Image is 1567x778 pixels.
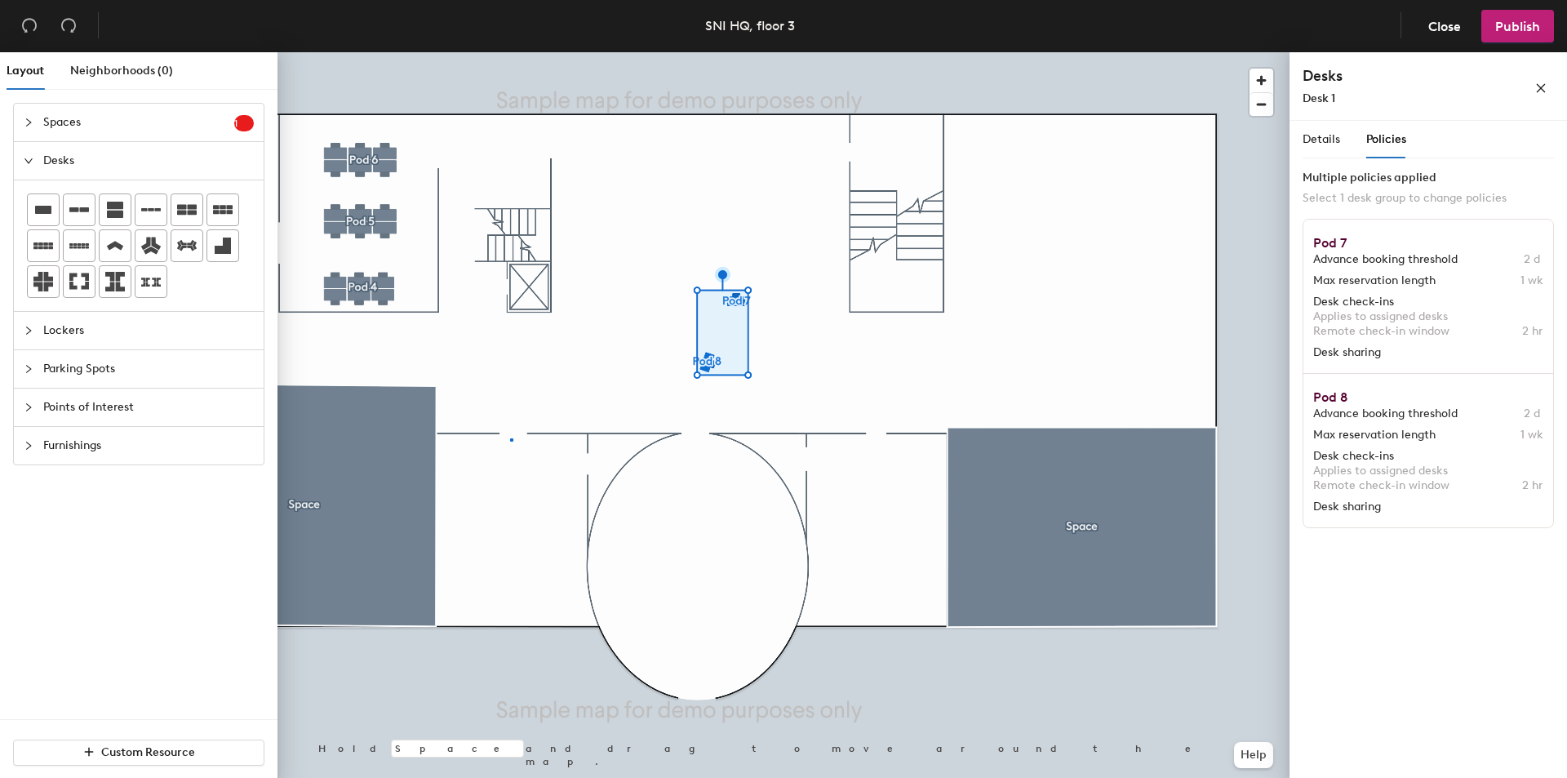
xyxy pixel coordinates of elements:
span: Max reservation length [1313,273,1520,288]
span: Close [1428,19,1461,34]
span: Desk sharing [1313,345,1520,360]
button: Help [1234,742,1273,768]
h1: Pod 7 [1313,233,1543,246]
span: Policies [1366,132,1406,146]
span: Desk check-ins [1313,295,1543,309]
span: collapsed [24,364,33,374]
span: 2 d [1524,407,1540,421]
h4: Desks [1303,65,1482,87]
span: Details [1303,132,1340,146]
span: Applies to assigned desks [1313,464,1543,478]
div: Multiple policies applied [1303,171,1554,184]
span: Applies to assigned desks [1313,309,1543,324]
span: Parking Spots [43,350,254,388]
span: Layout [7,64,44,78]
span: 2 hr [1522,324,1543,339]
span: expanded [24,156,33,166]
span: Remote check-in window [1313,324,1520,339]
span: close [1535,82,1547,94]
span: Advance booking threshold [1313,252,1520,267]
span: Desk check-ins [1313,449,1543,464]
span: 1 [234,118,254,129]
span: Custom Resource [101,745,195,759]
h1: Pod 8 [1313,387,1543,400]
span: Neighborhoods (0) [70,64,173,78]
button: Custom Resource [13,740,264,766]
button: Redo (⌘ + ⇧ + Z) [52,10,85,42]
span: Spaces [43,104,234,141]
span: collapsed [24,326,33,336]
div: SNI HQ, floor 3 [705,16,795,36]
span: collapsed [24,118,33,127]
span: Max reservation length [1313,428,1520,442]
span: Desk sharing [1313,500,1520,514]
span: Furnishings [43,427,254,465]
span: Desks [43,142,254,180]
span: Desk 1 [1303,91,1335,105]
span: Publish [1495,19,1540,34]
div: Select 1 desk group to change policies [1303,191,1554,206]
span: collapsed [24,441,33,451]
span: Advance booking threshold [1313,407,1520,421]
span: 2 d [1524,252,1540,267]
button: Publish [1481,10,1554,42]
sup: 1 [234,115,254,131]
span: undo [21,17,38,33]
span: 1 wk [1520,273,1543,288]
span: collapsed [24,402,33,412]
span: Remote check-in window [1313,478,1520,493]
span: Lockers [43,312,254,349]
button: Close [1414,10,1475,42]
span: 1 wk [1520,428,1543,442]
span: Points of Interest [43,389,254,426]
button: Undo (⌘ + Z) [13,10,46,42]
span: 2 hr [1522,478,1543,493]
